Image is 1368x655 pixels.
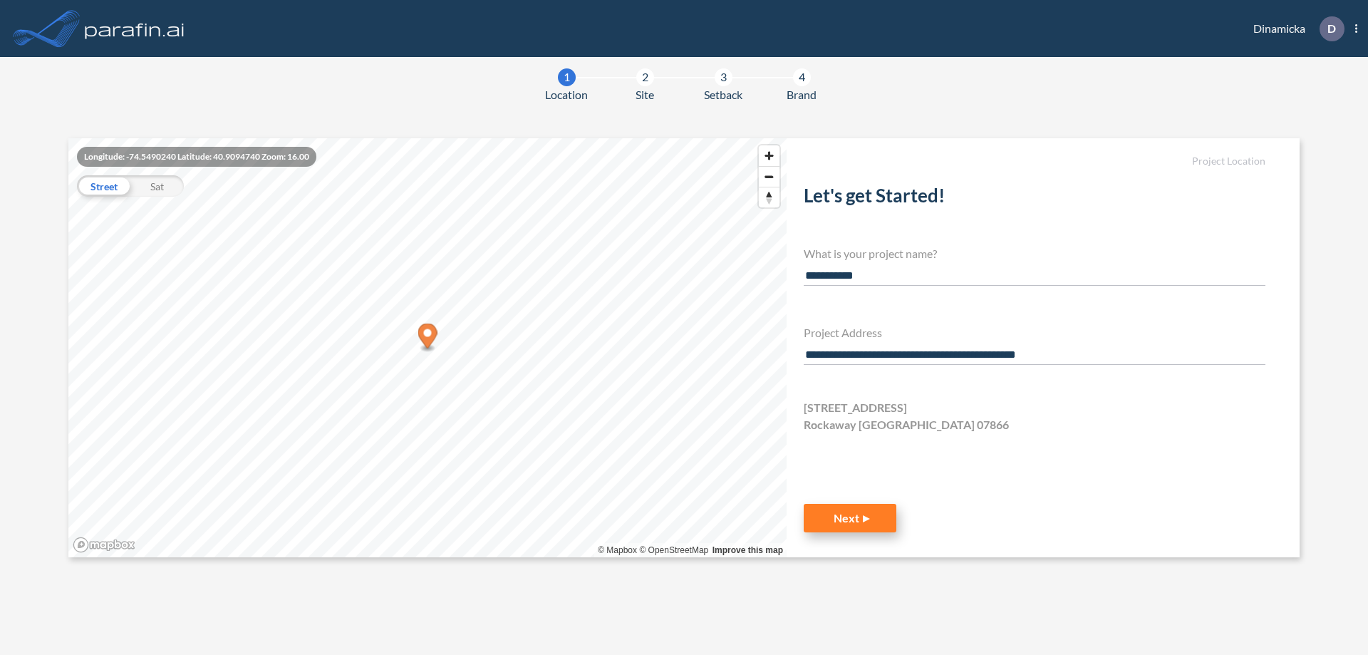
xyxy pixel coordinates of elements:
img: logo [82,14,187,43]
span: Rockaway [GEOGRAPHIC_DATA] 07866 [804,416,1009,433]
a: OpenStreetMap [639,545,708,555]
button: Zoom in [759,145,779,166]
h4: What is your project name? [804,247,1265,260]
div: Sat [130,175,184,197]
span: Location [545,86,588,103]
button: Reset bearing to north [759,187,779,207]
button: Zoom out [759,166,779,187]
span: Setback [704,86,742,103]
a: Mapbox homepage [73,537,135,553]
span: Zoom out [759,167,779,187]
div: Dinamicka [1232,16,1357,41]
div: 4 [793,68,811,86]
span: [STREET_ADDRESS] [804,399,907,416]
button: Next [804,504,896,532]
div: 2 [636,68,654,86]
h2: Let's get Started! [804,185,1265,212]
span: Brand [787,86,817,103]
a: Improve this map [712,545,783,555]
span: Site [636,86,654,103]
canvas: Map [68,138,787,557]
div: Longitude: -74.5490240 Latitude: 40.9094740 Zoom: 16.00 [77,147,316,167]
div: 3 [715,68,732,86]
p: D [1327,22,1336,35]
div: Street [77,175,130,197]
a: Mapbox [598,545,637,555]
div: Map marker [418,324,437,353]
div: 1 [558,68,576,86]
h4: Project Address [804,326,1265,339]
h5: Project Location [804,155,1265,167]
